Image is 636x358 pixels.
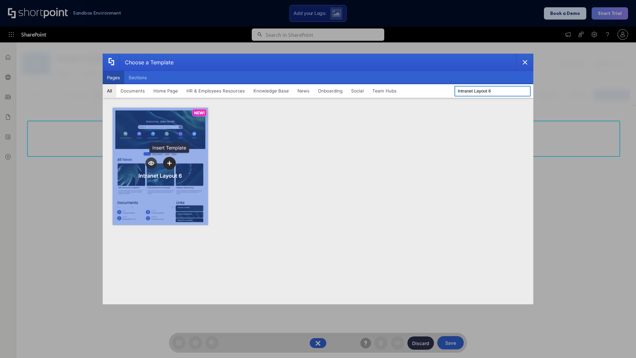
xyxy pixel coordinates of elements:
div: template selector [103,54,533,304]
button: HR & Employees Resources [182,84,249,97]
button: News [293,84,314,97]
p: NEW! [194,110,205,115]
button: Knowledge Base [249,84,293,97]
input: Search [454,86,531,96]
div: Intranet Layout 6 [138,172,182,179]
div: Choose a Template [120,54,174,71]
iframe: Chat Widget [517,281,636,358]
button: Pages [103,71,124,84]
button: All [103,84,116,97]
button: Documents [116,84,149,97]
button: Onboarding [314,84,347,97]
button: Sections [124,71,151,84]
button: Team Hubs [368,84,401,97]
button: Social [347,84,368,97]
button: Home Page [149,84,182,97]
